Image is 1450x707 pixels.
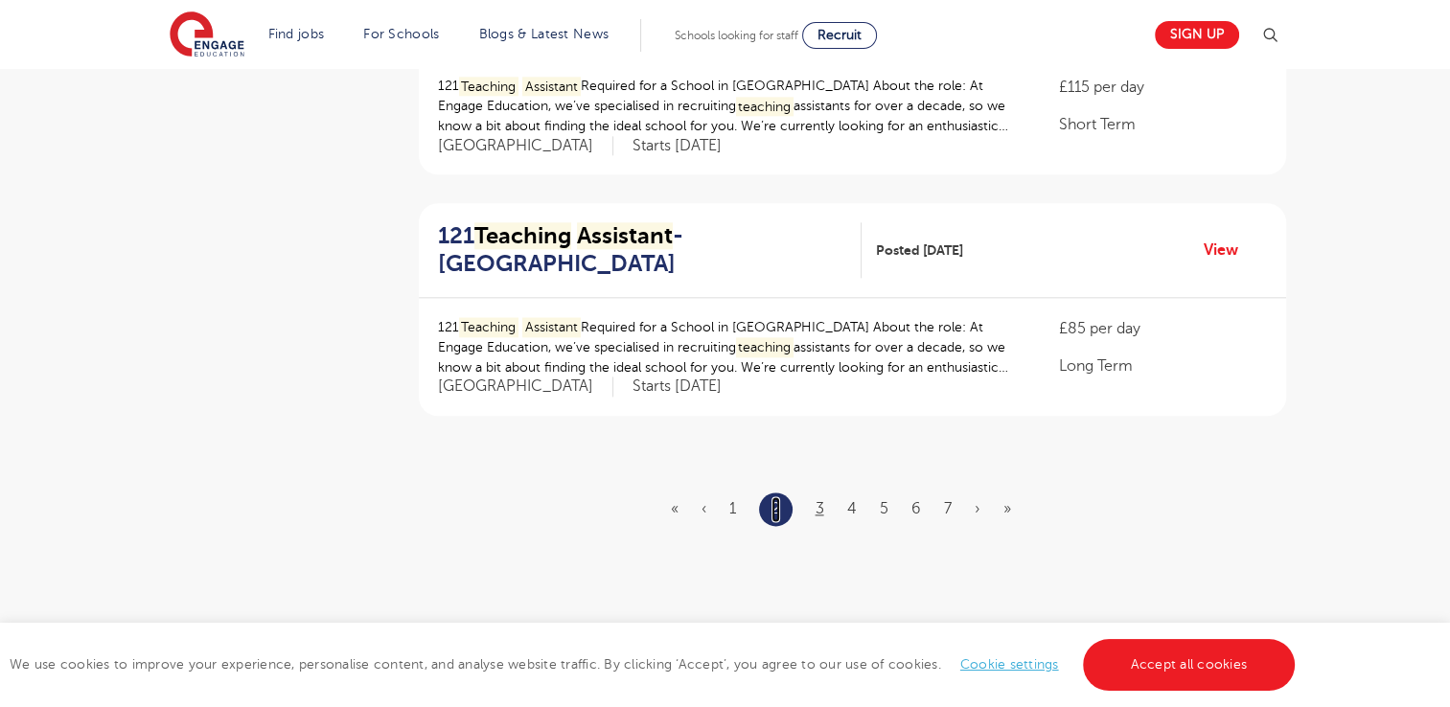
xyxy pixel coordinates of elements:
[847,500,857,517] a: 4
[1204,238,1253,262] a: View
[702,500,706,517] a: Previous
[438,222,846,278] h2: 121 - [GEOGRAPHIC_DATA]
[633,376,722,397] p: Starts [DATE]
[1059,354,1266,377] p: Long Term
[1155,21,1239,49] a: Sign up
[675,29,798,42] span: Schools looking for staff
[577,222,673,249] mark: Assistant
[170,11,244,59] img: Engage Education
[438,222,862,278] a: 121Teaching Assistant- [GEOGRAPHIC_DATA]
[268,27,325,41] a: Find jobs
[802,22,877,49] a: Recruit
[438,376,613,397] span: [GEOGRAPHIC_DATA]
[1003,500,1011,517] a: Last
[876,240,963,261] span: Posted [DATE]
[1059,317,1266,340] p: £85 per day
[729,500,736,517] a: 1
[671,500,679,517] a: First
[522,317,581,337] mark: Assistant
[1083,639,1296,691] a: Accept all cookies
[438,317,1022,377] p: 121 Required for a School in [GEOGRAPHIC_DATA] About the role: At Engage Education, we’ve special...
[736,97,794,117] mark: teaching
[479,27,610,41] a: Blogs & Latest News
[459,77,519,97] mark: Teaching
[944,500,952,517] a: 7
[438,136,613,156] span: [GEOGRAPHIC_DATA]
[960,657,1059,672] a: Cookie settings
[771,496,780,521] a: 2
[459,317,519,337] mark: Teaching
[911,500,921,517] a: 6
[633,136,722,156] p: Starts [DATE]
[975,500,980,517] a: Next
[817,28,862,42] span: Recruit
[1059,76,1266,99] p: £115 per day
[10,657,1300,672] span: We use cookies to improve your experience, personalise content, and analyse website traffic. By c...
[438,76,1022,136] p: 121 Required for a School in [GEOGRAPHIC_DATA] About the role: At Engage Education, we’ve special...
[736,337,794,357] mark: teaching
[474,222,571,249] mark: Teaching
[363,27,439,41] a: For Schools
[1059,113,1266,136] p: Short Term
[522,77,581,97] mark: Assistant
[880,500,888,517] a: 5
[816,500,824,517] a: 3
